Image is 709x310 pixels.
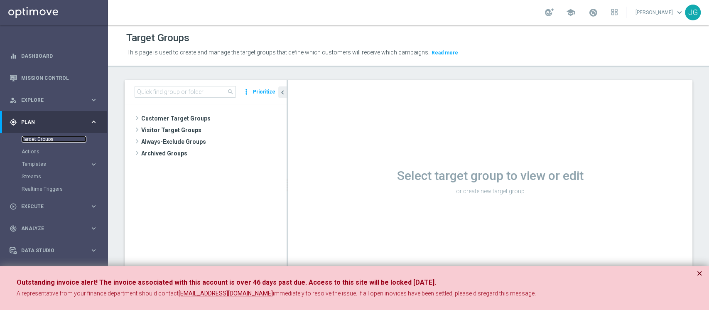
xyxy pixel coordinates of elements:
[10,203,90,210] div: Execute
[21,261,87,283] a: Optibot
[685,5,701,20] div: JG
[17,278,436,286] strong: Outstanding invoice alert! The invoice associated with this account is over 46 days past due. Acc...
[141,148,287,159] span: Archived Groups
[566,8,575,17] span: school
[9,97,98,103] button: person_search Explore keyboard_arrow_right
[10,247,90,254] div: Data Studio
[252,86,277,98] button: Prioritize
[22,162,90,167] div: Templates
[242,86,250,98] i: more_vert
[279,89,287,96] i: chevron_left
[90,202,98,210] i: keyboard_arrow_right
[697,268,702,278] button: Close
[10,225,17,232] i: track_changes
[9,75,98,81] button: Mission Control
[22,183,107,195] div: Realtime Triggers
[10,67,98,89] div: Mission Control
[21,120,90,125] span: Plan
[278,86,287,98] button: chevron_left
[10,52,17,60] i: equalizer
[90,96,98,104] i: keyboard_arrow_right
[227,89,234,95] span: search
[9,119,98,125] button: gps_fixed Plan keyboard_arrow_right
[10,96,17,104] i: person_search
[21,98,90,103] span: Explore
[9,203,98,210] button: play_circle_outline Execute keyboard_arrow_right
[288,187,692,195] p: or create new target group
[675,8,684,17] span: keyboard_arrow_down
[126,49,429,56] span: This page is used to create and manage the target groups that define which customers will receive...
[141,113,287,124] span: Customer Target Groups
[10,225,90,232] div: Analyze
[288,168,692,183] h1: Select target group to view or edit
[431,48,459,57] button: Read more
[90,246,98,254] i: keyboard_arrow_right
[10,45,98,67] div: Dashboard
[10,203,17,210] i: play_circle_outline
[273,290,536,297] span: immediately to resolve the issue. If all open inovices have been settled, please disregard this m...
[635,6,685,19] a: [PERSON_NAME]keyboard_arrow_down
[21,226,90,231] span: Analyze
[10,261,98,283] div: Optibot
[22,161,98,167] button: Templates keyboard_arrow_right
[141,136,287,148] span: Always-Exclude Groups
[22,133,107,145] div: Target Groups
[21,204,90,209] span: Execute
[179,290,273,298] a: [EMAIL_ADDRESS][DOMAIN_NAME]
[10,96,90,104] div: Explore
[9,247,98,254] button: Data Studio keyboard_arrow_right
[126,32,189,44] h1: Target Groups
[22,136,86,143] a: Target Groups
[21,67,98,89] a: Mission Control
[17,290,179,297] span: A representative from your finance department should contact
[22,148,86,155] a: Actions
[22,186,86,192] a: Realtime Triggers
[22,158,107,170] div: Templates
[90,160,98,168] i: keyboard_arrow_right
[22,173,86,180] a: Streams
[22,170,107,183] div: Streams
[22,145,107,158] div: Actions
[141,124,287,136] span: Visitor Target Groups
[10,118,90,126] div: Plan
[90,224,98,232] i: keyboard_arrow_right
[9,225,98,232] button: track_changes Analyze keyboard_arrow_right
[21,45,98,67] a: Dashboard
[135,86,236,98] input: Quick find group or folder
[10,118,17,126] i: gps_fixed
[22,162,81,167] span: Templates
[9,53,98,59] button: equalizer Dashboard
[21,248,90,253] span: Data Studio
[90,118,98,126] i: keyboard_arrow_right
